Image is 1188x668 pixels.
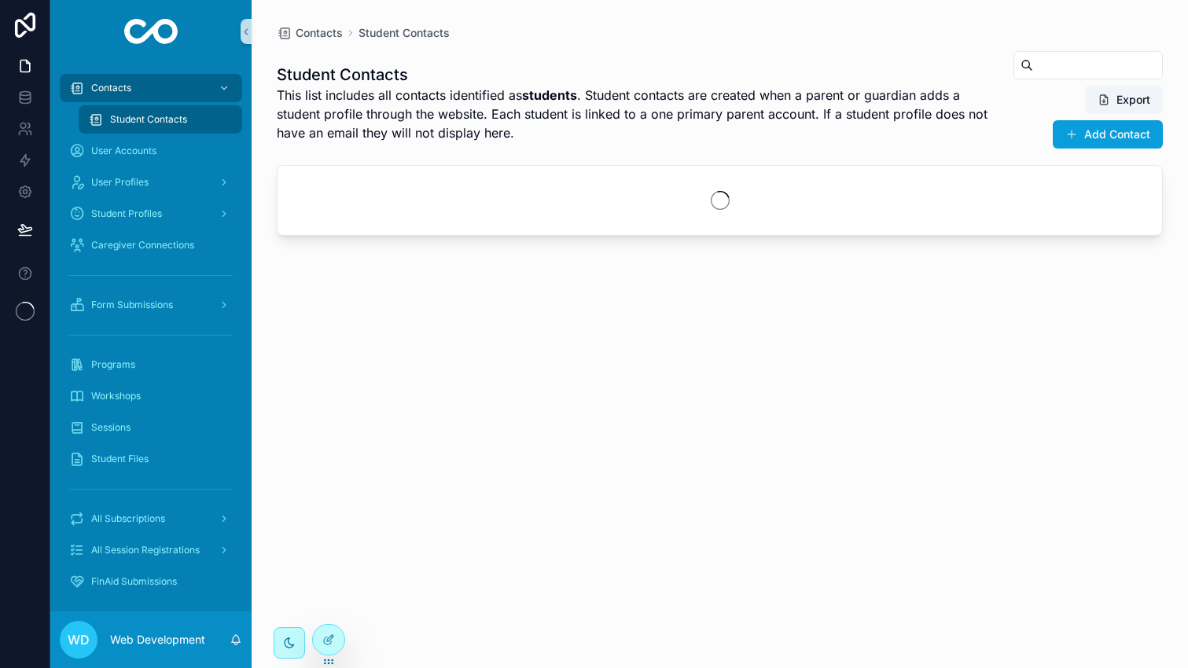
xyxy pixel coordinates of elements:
[110,113,187,126] span: Student Contacts
[124,19,178,44] img: App logo
[60,413,242,442] a: Sessions
[60,567,242,596] a: FinAid Submissions
[91,544,200,556] span: All Session Registrations
[60,231,242,259] a: Caregiver Connections
[277,64,997,86] h1: Student Contacts
[60,505,242,533] a: All Subscriptions
[1053,120,1163,149] button: Add Contact
[91,82,131,94] span: Contacts
[91,239,194,251] span: Caregiver Connections
[60,351,242,379] a: Programs
[60,74,242,102] a: Contacts
[277,25,343,41] a: Contacts
[60,536,242,564] a: All Session Registrations
[60,445,242,473] a: Student Files
[60,291,242,319] a: Form Submissions
[91,358,135,371] span: Programs
[91,575,177,588] span: FinAid Submissions
[296,25,343,41] span: Contacts
[60,200,242,228] a: Student Profiles
[91,512,165,525] span: All Subscriptions
[60,382,242,410] a: Workshops
[91,453,149,465] span: Student Files
[359,25,450,41] a: Student Contacts
[91,207,162,220] span: Student Profiles
[79,105,242,134] a: Student Contacts
[91,421,131,434] span: Sessions
[110,632,205,648] p: Web Development
[60,137,242,165] a: User Accounts
[68,630,90,649] span: WD
[91,176,149,189] span: User Profiles
[522,87,577,103] strong: students
[91,390,141,402] span: Workshops
[277,86,997,142] span: This list includes all contacts identified as . Student contacts are created when a parent or gua...
[60,168,242,196] a: User Profiles
[91,145,156,157] span: User Accounts
[91,299,173,311] span: Form Submissions
[1085,86,1163,114] button: Export
[50,63,252,611] div: scrollable content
